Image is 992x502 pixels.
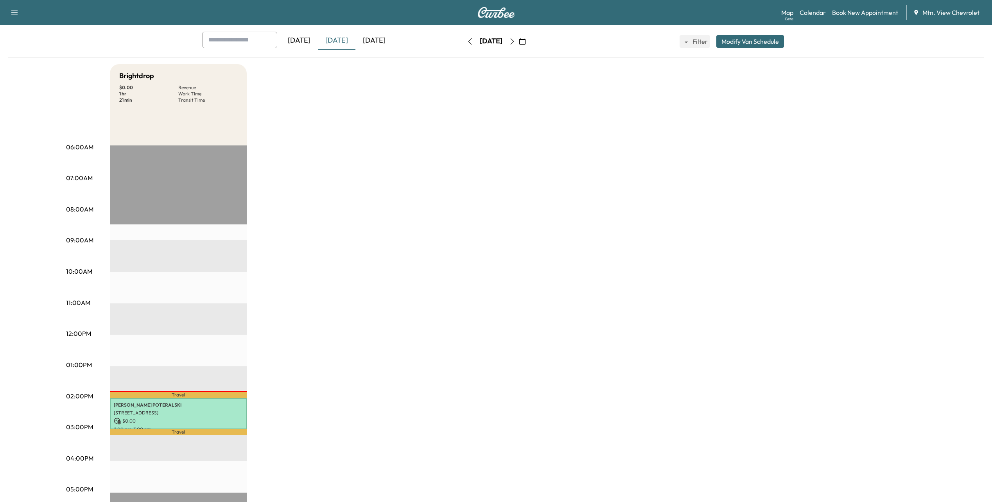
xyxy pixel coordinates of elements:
[66,173,93,183] p: 07:00AM
[66,235,93,245] p: 09:00AM
[781,8,793,17] a: MapBeta
[318,32,355,50] div: [DATE]
[119,97,178,103] p: 21 min
[110,392,247,398] p: Travel
[66,204,93,214] p: 08:00AM
[114,418,243,425] p: $ 0.00
[716,35,784,48] button: Modify Van Schedule
[119,70,154,81] h5: Brightdrop
[922,8,979,17] span: Mtn. View Chevrolet
[114,402,243,408] p: [PERSON_NAME] POTERALSKI
[178,84,237,91] p: Revenue
[66,360,92,369] p: 01:00PM
[66,142,93,152] p: 06:00AM
[280,32,318,50] div: [DATE]
[66,391,93,401] p: 02:00PM
[178,91,237,97] p: Work Time
[66,298,90,307] p: 11:00AM
[832,8,898,17] a: Book New Appointment
[692,37,707,46] span: Filter
[66,329,91,338] p: 12:00PM
[119,91,178,97] p: 1 hr
[785,16,793,22] div: Beta
[800,8,826,17] a: Calendar
[66,267,92,276] p: 10:00AM
[66,484,93,494] p: 05:00PM
[66,454,93,463] p: 04:00PM
[680,35,710,48] button: Filter
[114,426,243,432] p: 2:00 pm - 3:00 pm
[110,429,247,434] p: Travel
[114,410,243,416] p: [STREET_ADDRESS]
[66,422,93,432] p: 03:00PM
[178,97,237,103] p: Transit Time
[477,7,515,18] img: Curbee Logo
[119,84,178,91] p: $ 0.00
[355,32,393,50] div: [DATE]
[480,36,502,46] div: [DATE]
